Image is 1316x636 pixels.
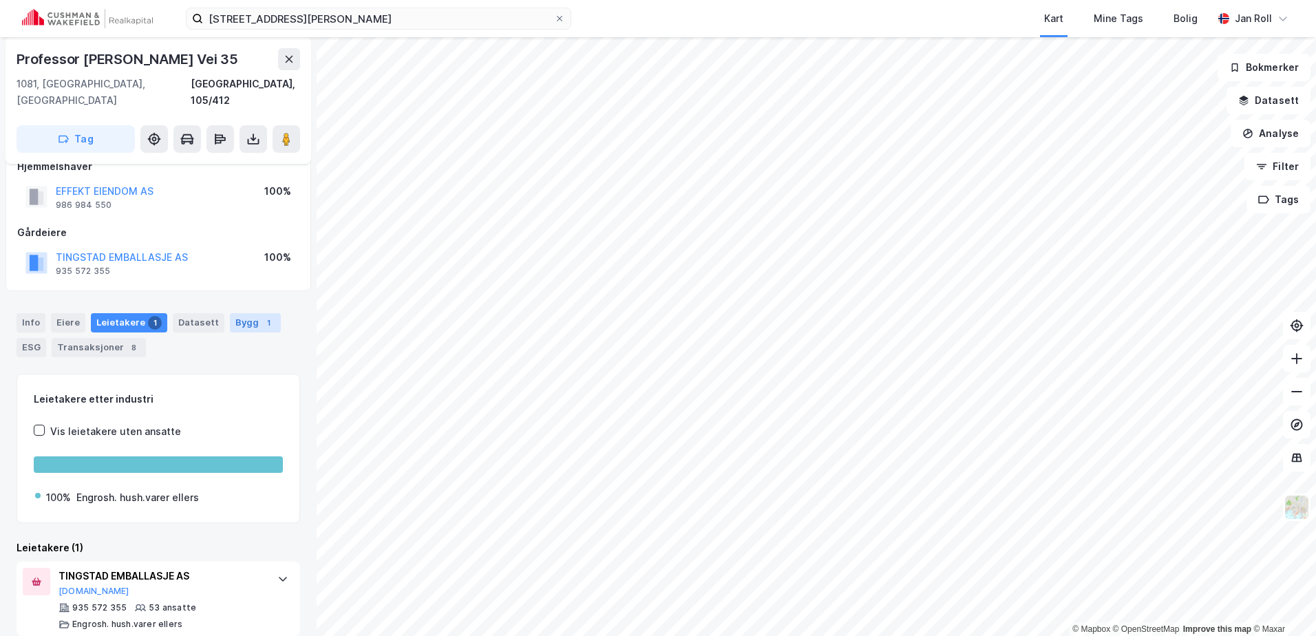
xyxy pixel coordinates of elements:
div: Leietakere [91,313,167,332]
a: OpenStreetMap [1113,624,1180,634]
div: 100% [264,249,291,266]
div: Jan Roll [1235,10,1272,27]
div: Eiere [51,313,85,332]
div: 935 572 355 [56,266,110,277]
div: Leietakere etter industri [34,391,283,407]
div: 1 [148,316,162,330]
a: Improve this map [1183,624,1251,634]
img: Z [1284,494,1310,520]
a: Mapbox [1072,624,1110,634]
button: Tag [17,125,135,153]
div: Gårdeiere [17,224,299,241]
button: Tags [1246,186,1310,213]
div: Leietakere (1) [17,540,300,556]
div: 986 984 550 [56,200,112,211]
button: Datasett [1227,87,1310,114]
button: [DOMAIN_NAME] [59,586,129,597]
div: 8 [127,341,140,354]
div: Mine Tags [1094,10,1143,27]
div: Hjemmelshaver [17,158,299,175]
div: 1 [262,316,275,330]
div: Kontrollprogram for chat [1247,570,1316,636]
div: 53 ansatte [149,602,196,613]
div: Engrosh. hush.varer ellers [76,489,199,506]
div: 935 572 355 [72,602,127,613]
div: Vis leietakere uten ansatte [50,423,181,440]
img: cushman-wakefield-realkapital-logo.202ea83816669bd177139c58696a8fa1.svg [22,9,153,28]
div: Datasett [173,313,224,332]
div: Bolig [1174,10,1198,27]
div: 100% [264,183,291,200]
div: TINGSTAD EMBALLASJE AS [59,568,264,584]
div: 100% [46,489,71,506]
div: Bygg [230,313,281,332]
div: Kart [1044,10,1063,27]
div: ESG [17,338,46,357]
div: Professor [PERSON_NAME] Vei 35 [17,48,241,70]
input: Søk på adresse, matrikkel, gårdeiere, leietakere eller personer [203,8,554,29]
div: 1081, [GEOGRAPHIC_DATA], [GEOGRAPHIC_DATA] [17,76,191,109]
button: Filter [1244,153,1310,180]
button: Bokmerker [1218,54,1310,81]
div: Engrosh. hush.varer ellers [72,619,182,630]
div: [GEOGRAPHIC_DATA], 105/412 [191,76,300,109]
div: Info [17,313,45,332]
div: Transaksjoner [52,338,146,357]
button: Analyse [1231,120,1310,147]
iframe: Chat Widget [1247,570,1316,636]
